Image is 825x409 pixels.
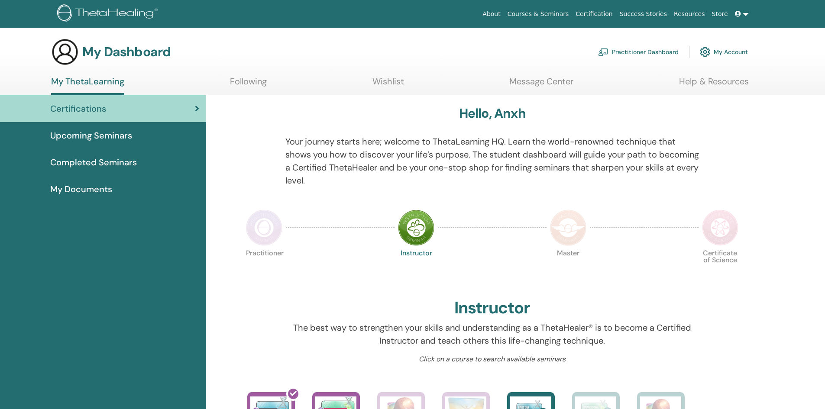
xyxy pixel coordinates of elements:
img: logo.png [57,4,161,24]
img: Practitioner [246,209,282,246]
p: Certificate of Science [702,250,738,286]
h2: Instructor [454,298,530,318]
img: Certificate of Science [702,209,738,246]
span: My Documents [50,183,112,196]
a: Resources [670,6,709,22]
p: Click on a course to search available seminars [285,354,699,364]
p: Your journey starts here; welcome to ThetaLearning HQ. Learn the world-renowned technique that sh... [285,135,699,187]
a: Success Stories [616,6,670,22]
img: Instructor [398,209,434,246]
p: Instructor [398,250,434,286]
img: Master [550,209,586,246]
img: generic-user-icon.jpg [51,38,79,66]
span: Certifications [50,102,106,115]
a: Practitioner Dashboard [598,42,679,61]
p: Master [550,250,586,286]
a: Following [230,76,267,93]
img: chalkboard-teacher.svg [598,48,608,56]
h3: Hello, Anxh [459,106,526,121]
a: About [479,6,504,22]
span: Completed Seminars [50,156,137,169]
p: The best way to strengthen your skills and understanding as a ThetaHealer® is to become a Certifi... [285,321,699,347]
h3: My Dashboard [82,44,171,60]
p: Practitioner [246,250,282,286]
a: Help & Resources [679,76,749,93]
a: Certification [572,6,616,22]
a: Store [709,6,731,22]
span: Upcoming Seminars [50,129,132,142]
a: Wishlist [372,76,404,93]
img: cog.svg [700,45,710,59]
a: Message Center [509,76,573,93]
a: Courses & Seminars [504,6,573,22]
a: My Account [700,42,748,61]
a: My ThetaLearning [51,76,124,95]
